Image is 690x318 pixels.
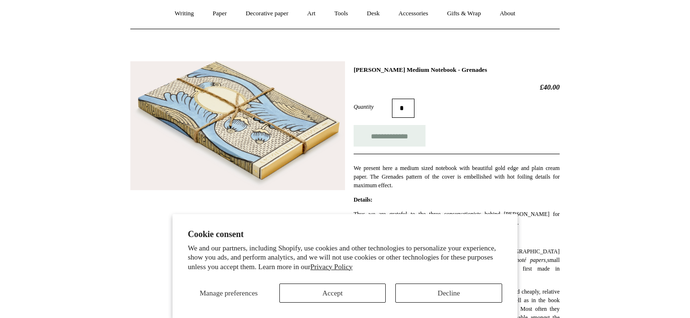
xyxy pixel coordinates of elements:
p: Thus we are grateful to the three conservationists behind [PERSON_NAME] for reviving the craft an... [354,210,560,227]
a: Tools [326,1,357,26]
p: We present here a medium sized notebook with beautiful gold edge and plain cream paper. The Grena... [354,164,560,190]
a: Writing [166,1,203,26]
strong: Details: [354,196,372,203]
label: Quantity [354,102,392,111]
h2: £40.00 [354,83,560,91]
h2: Cookie consent [188,229,502,239]
a: Art [299,1,324,26]
a: Desk [358,1,389,26]
button: Accept [279,284,386,303]
a: Decorative paper [237,1,297,26]
a: Privacy Policy [310,263,353,271]
span: Manage preferences [200,289,258,297]
button: Manage preferences [188,284,270,303]
h1: [PERSON_NAME] Medium Notebook - Grenades [354,66,560,74]
em: dominoté papers, [505,257,547,263]
a: Gifts & Wrap [438,1,490,26]
button: Decline [395,284,502,303]
a: Paper [204,1,236,26]
a: Accessories [390,1,437,26]
p: We and our partners, including Shopify, use cookies and other technologies to personalize your ex... [188,244,502,272]
img: Antoinette Poisson Medium Notebook - Grenades [130,61,345,191]
a: About [491,1,524,26]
